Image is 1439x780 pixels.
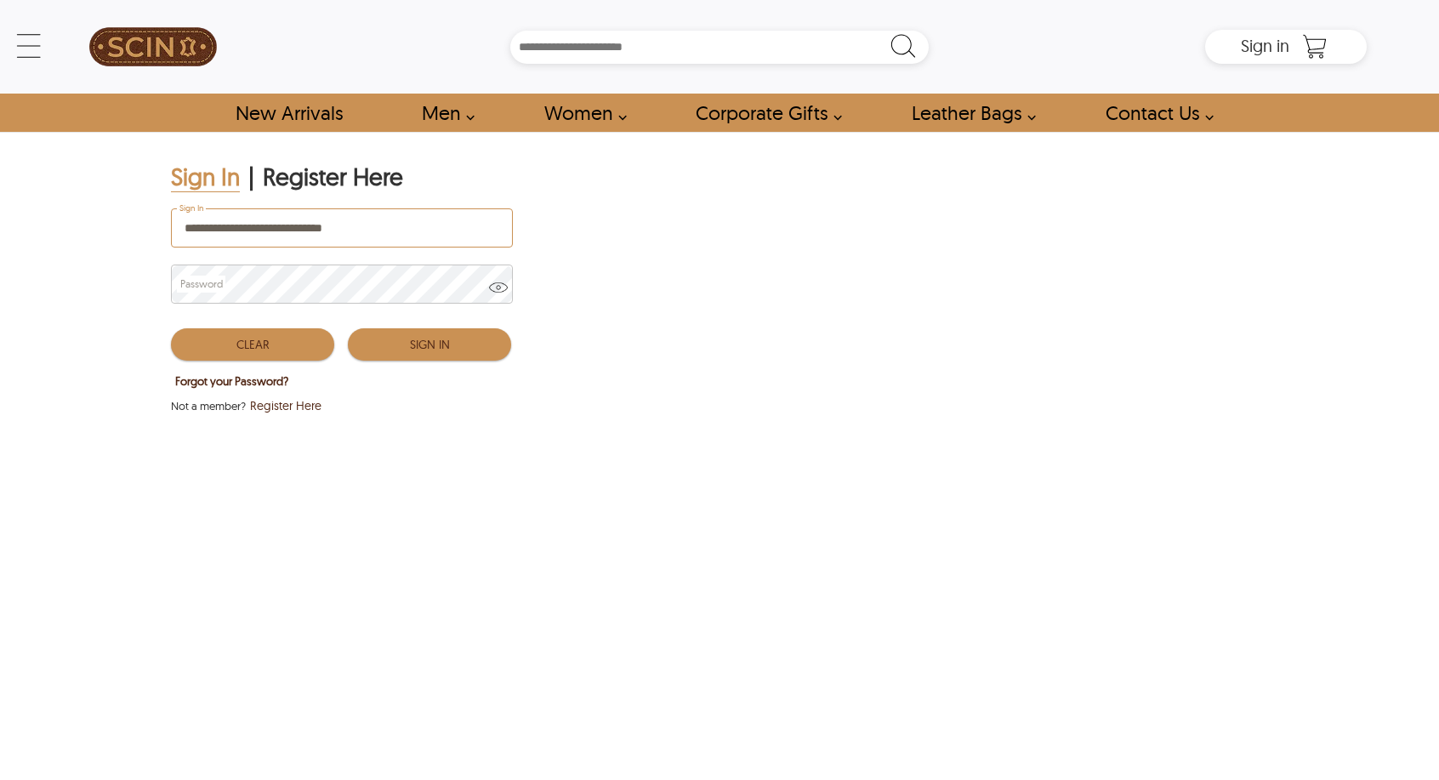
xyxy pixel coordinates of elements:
[248,162,254,192] div: |
[525,94,636,132] a: Shop Women Leather Jackets
[171,370,293,392] button: Forgot your Password?
[250,397,321,414] span: Register Here
[892,94,1045,132] a: Shop Leather Bags
[676,94,851,132] a: Shop Leather Corporate Gifts
[89,9,217,85] img: SCIN
[263,162,403,192] div: Register Here
[216,94,361,132] a: Shop New Arrivals
[171,162,240,192] div: Sign In
[1241,35,1289,56] span: Sign in
[72,9,234,85] a: SCIN
[1241,41,1289,54] a: Sign in
[348,328,511,361] button: Sign In
[171,397,246,414] span: Not a member?
[1298,34,1332,60] a: Shopping Cart
[171,328,334,361] button: Clear
[1086,94,1223,132] a: contact-us
[402,94,484,132] a: shop men's leather jackets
